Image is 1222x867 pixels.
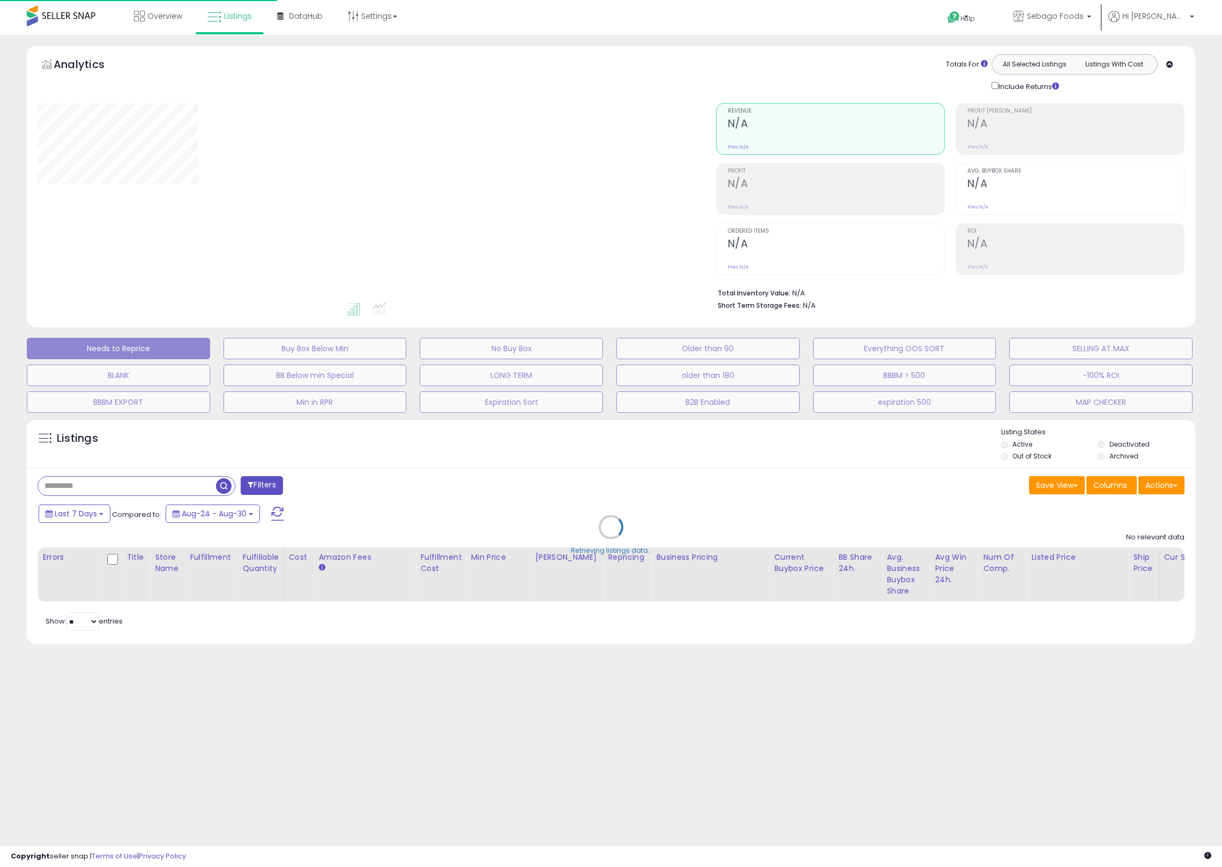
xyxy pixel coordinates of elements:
span: Avg. Buybox Share [967,168,1184,174]
div: Include Returns [983,80,1072,92]
div: Totals For [946,60,988,70]
button: Buy Box Below Min [223,338,407,359]
span: Profit [PERSON_NAME] [967,108,1184,114]
small: Prev: N/A [967,204,988,210]
button: Min in RPR [223,391,407,413]
h2: N/A [967,177,1184,192]
h2: N/A [728,238,944,252]
button: LONG TERM [420,365,603,386]
span: Help [960,14,975,23]
span: DataHub [289,11,323,21]
button: Listings With Cost [1074,57,1154,71]
i: Get Help [947,11,960,24]
small: Prev: N/A [728,264,749,270]
h5: Analytics [54,57,125,75]
button: BLANK [27,365,210,386]
button: older than 180 [616,365,800,386]
h2: N/A [967,117,1184,132]
span: Overview [147,11,182,21]
b: Short Term Storage Fees: [718,301,801,310]
span: Sebago Foods [1027,11,1084,21]
h2: N/A [728,177,944,192]
span: Revenue [728,108,944,114]
button: Everything OOS SORT [813,338,996,359]
span: Profit [728,168,944,174]
button: BB Below min Special [223,365,407,386]
button: BBBM > 500 [813,365,996,386]
button: SELLING AT MAX [1009,338,1193,359]
li: N/A [718,286,1176,299]
h2: N/A [967,238,1184,252]
div: Retrieving listings data.. [571,546,651,555]
small: Prev: N/A [967,264,988,270]
span: N/A [803,300,816,310]
a: Help [939,3,996,35]
b: Total Inventory Value: [718,288,791,298]
button: -100% ROI [1009,365,1193,386]
button: expiration 500 [813,391,996,413]
small: Prev: N/A [967,144,988,150]
button: No Buy Box [420,338,603,359]
small: Prev: N/A [728,144,749,150]
span: ROI [967,228,1184,234]
button: B2B Enabled [616,391,800,413]
button: MAP CHECKER [1009,391,1193,413]
button: Older than 90 [616,338,800,359]
span: Hi [PERSON_NAME] [1122,11,1187,21]
span: Listings [224,11,252,21]
span: Ordered Items [728,228,944,234]
button: Needs to Reprice [27,338,210,359]
small: Prev: N/A [728,204,749,210]
button: Expiration Sort [420,391,603,413]
button: All Selected Listings [995,57,1075,71]
button: BBBM EXPORT [27,391,210,413]
h2: N/A [728,117,944,132]
a: Hi [PERSON_NAME] [1108,11,1194,35]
